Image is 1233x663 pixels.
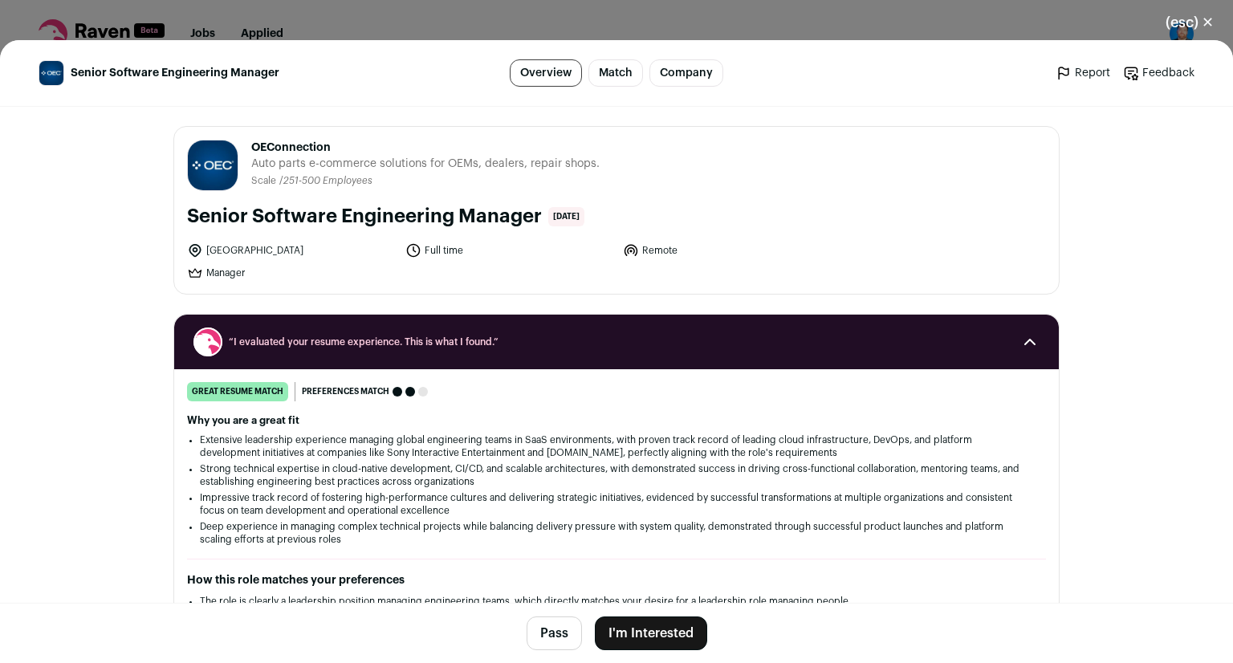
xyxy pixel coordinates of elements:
[200,595,1033,608] li: The role is clearly a leadership position managing engineering teams, which directly matches your...
[405,242,614,258] li: Full time
[187,382,288,401] div: great resume match
[1123,65,1194,81] a: Feedback
[187,265,396,281] li: Manager
[200,433,1033,459] li: Extensive leadership experience managing global engineering teams in SaaS environments, with prov...
[279,175,372,187] li: /
[649,59,723,87] a: Company
[200,520,1033,546] li: Deep experience in managing complex technical projects while balancing delivery pressure with sys...
[251,140,600,156] span: OEConnection
[527,616,582,650] button: Pass
[200,491,1033,517] li: Impressive track record of fostering high-performance cultures and delivering strategic initiativ...
[187,204,542,230] h1: Senior Software Engineering Manager
[588,59,643,87] a: Match
[187,414,1046,427] h2: Why you are a great fit
[283,176,372,185] span: 251-500 Employees
[1056,65,1110,81] a: Report
[71,65,279,81] span: Senior Software Engineering Manager
[229,336,1004,348] span: “I evaluated your resume experience. This is what I found.”
[548,207,584,226] span: [DATE]
[251,175,279,187] li: Scale
[251,156,600,172] span: Auto parts e-commerce solutions for OEMs, dealers, repair shops.
[200,462,1033,488] li: Strong technical expertise in cloud-native development, CI/CD, and scalable architectures, with d...
[302,384,389,400] span: Preferences match
[187,242,396,258] li: [GEOGRAPHIC_DATA]
[188,140,238,190] img: c0f41ab981afd39e6cf1755a373955d5e75d51fdb0f413165aa0b53c3d8d492b
[1146,5,1233,40] button: Close modal
[595,616,707,650] button: I'm Interested
[187,572,1046,588] h2: How this role matches your preferences
[510,59,582,87] a: Overview
[39,61,63,85] img: c0f41ab981afd39e6cf1755a373955d5e75d51fdb0f413165aa0b53c3d8d492b
[623,242,832,258] li: Remote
